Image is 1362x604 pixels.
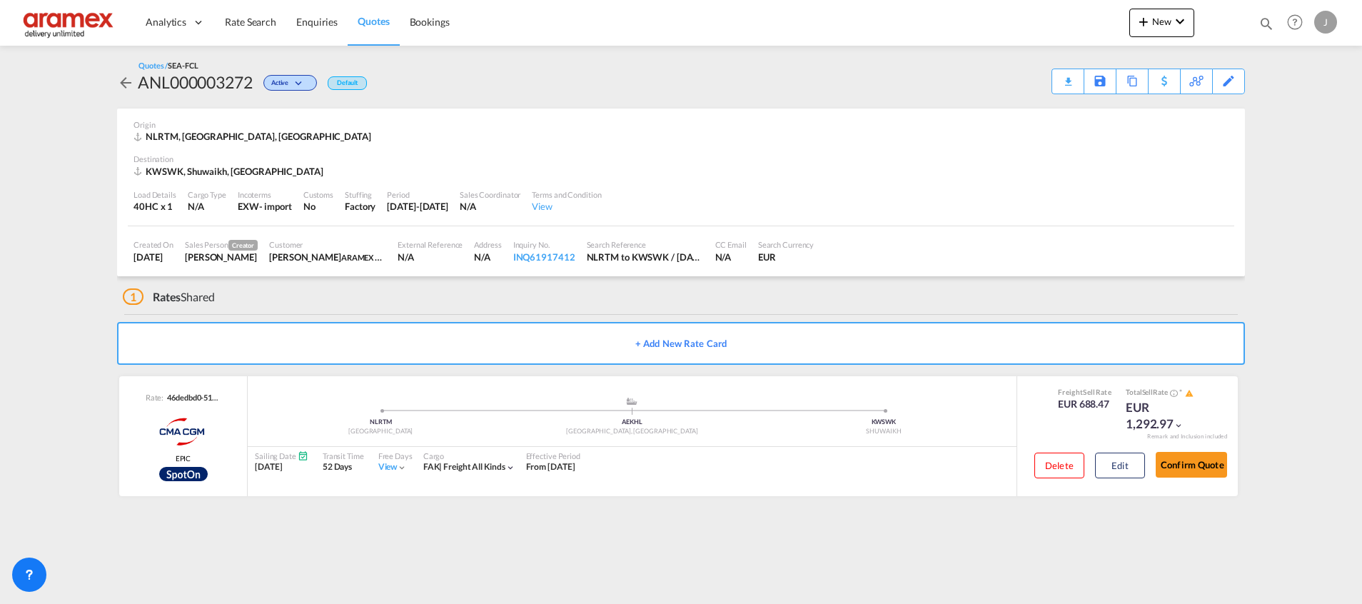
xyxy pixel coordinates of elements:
[1156,452,1227,478] button: Confirm Quote
[532,200,601,213] div: View
[1185,389,1194,398] md-icon: icon-alert
[1283,10,1307,34] span: Help
[253,71,321,94] div: Change Status Here
[1059,71,1076,82] md-icon: icon-download
[1184,388,1194,398] button: icon-alert
[758,427,1009,436] div: SHUWAIKH
[133,165,327,178] div: KWSWK, Shuwaikh, Middle East
[474,239,501,250] div: Address
[133,130,375,143] div: NLRTM, Rotterdam, Europe
[176,453,191,463] span: EPIC
[153,290,181,303] span: Rates
[1171,13,1189,30] md-icon: icon-chevron-down
[188,189,226,200] div: Cargo Type
[341,251,462,263] span: ARAMEX DELIVERY SERVICES LTD
[345,189,375,200] div: Stuffing
[185,239,258,251] div: Sales Person
[138,60,198,71] div: Quotes /SEA-FCL
[513,251,575,263] div: INQ61917412
[133,200,176,213] div: 40HC x 1
[1135,16,1189,27] span: New
[1135,13,1152,30] md-icon: icon-plus 400-fg
[1129,9,1194,37] button: icon-plus 400-fgNewicon-chevron-down
[1058,397,1111,411] div: EUR 688.47
[506,427,757,436] div: [GEOGRAPHIC_DATA], [GEOGRAPHIC_DATA]
[587,239,704,250] div: Search Reference
[1083,388,1095,396] span: Sell
[146,15,186,29] span: Analytics
[505,463,515,473] md-icon: icon-chevron-down
[292,80,309,88] md-icon: icon-chevron-down
[1142,388,1154,396] span: Sell
[1058,387,1111,397] div: Freight Rate
[423,461,444,472] span: FAK
[123,288,143,305] span: 1
[1283,10,1314,36] div: Help
[303,200,333,213] div: No
[1178,388,1184,396] span: Subject to Remarks
[133,239,173,250] div: Created On
[133,153,1229,164] div: Destination
[263,75,317,91] div: Change Status Here
[323,451,364,461] div: Transit Time
[1034,453,1084,478] button: Delete
[587,251,704,263] div: NLRTM to KWSWK / 15 Oct 2025
[255,451,308,461] div: Sailing Date
[147,414,219,450] img: CMACGM Spot
[296,16,338,28] span: Enquiries
[715,239,747,250] div: CC Email
[398,251,463,263] div: N/A
[1314,11,1337,34] div: J
[163,392,221,403] div: 46dedbd0-51e2-47b0-81a5-93d2a9f8d9b9.1dde0439-98ce-36c5-aaaf-7c56fea90668
[21,6,118,39] img: dca169e0c7e311edbe1137055cab269e.png
[1059,69,1076,82] div: Quote PDF is not available at this time
[506,418,757,427] div: AEKHL
[623,398,640,405] md-icon: assets/icons/custom/ship-fill.svg
[238,200,259,213] div: EXW
[1095,453,1145,478] button: Edit
[255,418,506,427] div: NLRTM
[513,239,575,250] div: Inquiry No.
[271,79,292,92] span: Active
[387,189,448,200] div: Period
[328,76,367,90] div: Default
[303,189,333,200] div: Customs
[269,239,386,250] div: Customer
[238,189,292,200] div: Incoterms
[117,74,134,91] md-icon: icon-arrow-left
[423,451,515,461] div: Cargo
[410,16,450,28] span: Bookings
[526,451,580,461] div: Effective Period
[133,189,176,200] div: Load Details
[1174,421,1184,431] md-icon: icon-chevron-down
[298,451,308,461] md-icon: Schedules Available
[228,240,258,251] span: Creator
[117,322,1245,365] button: + Add New Rate Card
[188,200,226,213] div: N/A
[758,418,1009,427] div: KWSWK
[1258,16,1274,37] div: icon-magnify
[269,251,386,263] div: Helen M
[146,392,164,403] span: Rate:
[1168,388,1178,398] button: Spot Rates are dynamic & can fluctuate with time
[255,427,506,436] div: [GEOGRAPHIC_DATA]
[398,239,463,250] div: External Reference
[378,461,408,473] div: Viewicon-chevron-down
[1136,433,1238,441] div: Remark and Inclusion included
[323,461,364,473] div: 52 Days
[358,15,389,27] span: Quotes
[255,461,308,473] div: [DATE]
[758,239,814,250] div: Search Currency
[185,251,258,263] div: Janice Camporaso
[133,251,173,263] div: 15 Oct 2025
[526,461,575,472] span: From [DATE]
[159,467,208,481] div: Rollable available
[1084,69,1116,94] div: Save As Template
[225,16,276,28] span: Rate Search
[168,61,198,70] span: SEA-FCL
[460,189,520,200] div: Sales Coordinator
[133,119,1229,130] div: Origin
[526,461,575,473] div: From 14 Oct 2025
[117,71,138,94] div: icon-arrow-left
[138,71,253,94] div: ANL000003272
